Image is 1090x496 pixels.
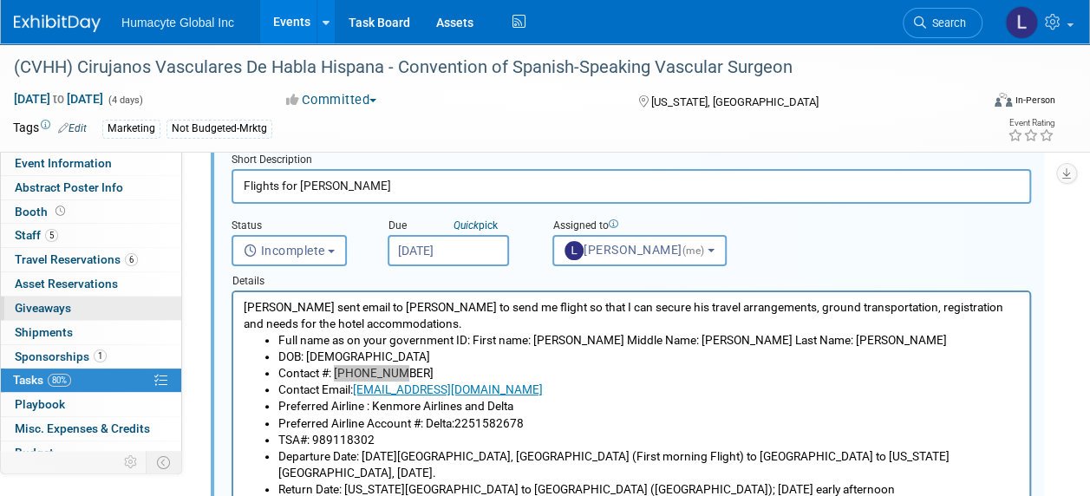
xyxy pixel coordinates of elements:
[15,156,112,170] span: Event Information
[15,446,54,460] span: Budget
[94,349,107,362] span: 1
[45,89,786,106] li: Contact Email:
[8,52,966,83] div: (CVHH) Cirujanos Vasculares De Habla Hispana - Convention of Spanish-Speaking Vascular Surgeon
[45,56,786,73] li: DOB: [DEMOGRAPHIC_DATA]
[14,15,101,32] img: ExhibitDay
[48,374,71,387] span: 80%
[125,253,138,266] span: 6
[121,16,234,29] span: Humacyte Global Inc
[45,73,786,89] li: Contact #: [PHONE_NUMBER]
[1015,94,1055,107] div: In-Person
[1,224,181,247] a: Staff5
[15,205,69,219] span: Booth
[120,90,310,104] a: [EMAIL_ADDRESS][DOMAIN_NAME]
[244,244,325,258] span: Incomplete
[1,152,181,175] a: Event Information
[232,219,362,235] div: Status
[15,277,118,290] span: Asset Reservations
[107,95,143,106] span: (4 days)
[45,123,786,140] li: Preferred Airline Account #: Delta:2251582678
[147,451,182,473] td: Toggle Event Tabs
[45,156,786,189] li: Departure Date: [DATE][GEOGRAPHIC_DATA], [GEOGRAPHIC_DATA] (First morning Flight) to [GEOGRAPHIC_...
[1,393,181,416] a: Playbook
[1,321,181,344] a: Shipments
[13,119,87,139] td: Tags
[166,120,272,138] div: Not Budgeted-Mrktg
[10,7,786,40] p: [PERSON_NAME] sent email to [PERSON_NAME] to send me flight so that I can secure his travel arran...
[15,252,138,266] span: Travel Reservations
[10,7,787,238] body: Rich Text Area. Press ALT-0 for help.
[15,325,73,339] span: Shipments
[651,95,819,108] span: [US_STATE], [GEOGRAPHIC_DATA]
[1008,119,1054,127] div: Event Rating
[45,40,786,56] li: Full name as on your government ID: First name: [PERSON_NAME] Middle Name: [PERSON_NAME] Last Nam...
[1,297,181,320] a: Giveaways
[15,228,58,242] span: Staff
[232,235,347,266] button: Incomplete
[232,153,1031,169] div: Short Description
[454,219,479,232] i: Quick
[102,120,160,138] div: Marketing
[15,349,107,363] span: Sponsorships
[52,205,69,218] span: Booth not reserved yet
[552,219,733,235] div: Assigned to
[926,16,966,29] span: Search
[565,243,708,257] span: [PERSON_NAME]
[15,301,71,315] span: Giveaways
[15,421,150,435] span: Misc. Expenses & Credits
[388,219,526,235] div: Due
[1,417,181,441] a: Misc. Expenses & Credits
[15,180,123,194] span: Abstract Poster Info
[1,345,181,369] a: Sponsorships1
[13,373,71,387] span: Tasks
[1,176,181,199] a: Abstract Poster Info
[45,229,58,242] span: 5
[682,245,705,257] span: (me)
[13,91,104,107] span: [DATE] [DATE]
[116,451,147,473] td: Personalize Event Tab Strip
[904,90,1055,116] div: Event Format
[15,397,65,411] span: Playbook
[232,169,1031,203] input: Name of task or a short description
[232,266,1031,290] div: Details
[1,369,181,392] a: Tasks80%
[1,441,181,465] a: Budget
[45,189,786,206] li: Return Date: [US_STATE][GEOGRAPHIC_DATA] to [GEOGRAPHIC_DATA] ([GEOGRAPHIC_DATA]); [DATE] early a...
[450,219,501,232] a: Quickpick
[1,200,181,224] a: Booth
[1,248,181,271] a: Travel Reservations6
[552,235,727,266] button: [PERSON_NAME](me)
[1005,6,1038,39] img: Linda Hamilton
[45,106,786,122] li: Preferred Airline : Kenmore Airlines and Delta
[280,91,383,109] button: Committed
[995,93,1012,107] img: Format-Inperson.png
[50,92,67,106] span: to
[58,122,87,134] a: Edit
[903,8,982,38] a: Search
[45,206,786,222] li: Marriott Rewards #: 063505994
[1,272,181,296] a: Asset Reservations
[45,140,786,156] li: TSA#: 989118302
[388,235,509,266] input: Due Date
